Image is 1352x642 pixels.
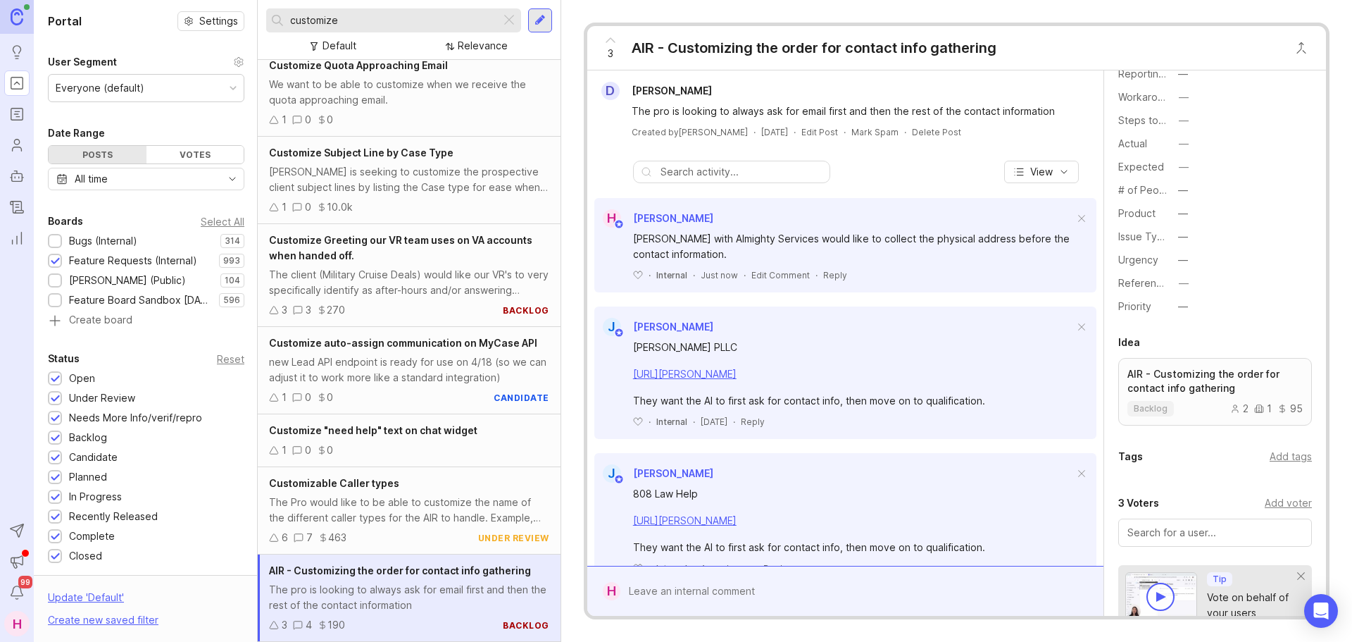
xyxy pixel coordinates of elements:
a: Customize Quota Approaching EmailWe want to be able to customize when we receive the quota approa... [258,49,561,137]
div: [PERSON_NAME] PLLC [633,340,1074,355]
img: member badge [613,474,624,485]
div: · [693,562,695,574]
div: In Progress [69,489,122,505]
a: D[PERSON_NAME] [593,82,723,100]
div: 0 [327,443,333,458]
p: AIR - Customizing the order for contact info gathering [1127,367,1303,395]
p: 104 [225,275,240,286]
div: Backlog [69,430,107,445]
div: 0 [305,112,311,128]
span: A week ago [701,562,750,574]
a: Customize Greeting our VR team uses on VA accounts when handed off.The client (Military Cruise De... [258,224,561,327]
div: They want the AI to first ask for contact info, then move on to qualification. [633,393,1074,409]
div: 10.0k [327,199,353,215]
div: — [1179,89,1189,105]
div: — [1179,136,1189,152]
div: Idea [1118,334,1140,351]
span: [PERSON_NAME] [632,85,712,97]
div: Reply [823,269,847,281]
img: member badge [613,219,624,230]
input: Search activity... [661,164,822,180]
div: Select All [201,218,244,226]
div: 1 [282,443,287,458]
a: AIR - Customizing the order for contact info gatheringbacklog2195 [1118,358,1312,426]
div: 808 Law Help [633,486,1074,502]
span: AIR - Customizing the order for contact info gathering [269,564,531,576]
span: Just now [701,269,738,281]
a: Reporting [4,226,30,251]
img: Canny Home [11,8,23,25]
div: Update ' Default ' [48,590,124,612]
div: Bugs (Internal) [69,233,137,249]
div: Edit Post [801,126,838,138]
div: Recently Released [69,509,158,524]
div: Created by [PERSON_NAME] [632,126,748,138]
div: D [601,82,620,100]
div: Relevance [458,38,508,54]
label: Issue Type [1118,230,1170,242]
div: They want the AI to first ask for contact info, then move on to qualification. [633,540,1074,555]
div: 0 [327,112,333,128]
div: — [1178,229,1188,245]
label: # of People Affected [1118,184,1218,196]
div: H [4,611,30,636]
div: — [1178,206,1188,221]
p: 596 [223,295,240,306]
label: Actual [1118,137,1147,149]
div: Complete [69,529,115,544]
div: Reply [763,562,787,574]
p: 314 [225,235,240,247]
label: Workaround [1118,91,1175,103]
div: Internal [656,269,687,281]
a: [URL][PERSON_NAME] [633,368,737,380]
div: 3 Voters [1118,495,1159,512]
span: backlog [1134,403,1168,414]
span: [DATE] [701,416,727,428]
svg: toggle icon [221,173,244,185]
a: Portal [4,70,30,96]
label: Product [1118,207,1156,219]
a: Customizable Caller typesThe Pro would like to be able to customize the name of the different cal... [258,467,561,555]
div: — [1178,299,1188,314]
div: 7 [306,530,313,545]
div: candidate [494,392,549,404]
div: backlog [503,304,549,316]
div: 1 [1254,404,1272,414]
div: 270 [327,302,345,318]
div: · [904,126,906,138]
div: 190 [327,617,345,633]
div: 463 [328,530,346,545]
div: [PERSON_NAME] is seeking to customize the prospective client subject lines by listing the Case ty... [269,164,549,195]
div: Posts [49,146,146,163]
div: · [693,416,695,428]
div: We want to be able to customize when we receive the quota approaching email. [269,77,549,108]
div: Under Review [69,390,135,406]
div: The client (Military Cruise Deals) would like our VR's to very specifically identify as after-hou... [269,267,549,298]
h1: Portal [48,13,82,30]
div: new Lead API endpoint is ready for use on 4/18 (so we can adjust it to work more like a standard ... [269,354,549,385]
div: · [649,562,651,574]
label: Reference(s) [1118,277,1181,289]
span: 3 [608,46,613,61]
a: Changelog [4,195,30,220]
div: — [1178,252,1188,268]
div: — [1179,159,1189,175]
div: Edit Comment [751,269,810,281]
button: View [1004,161,1079,183]
button: Expected [1175,158,1193,176]
div: Add tags [1270,449,1312,464]
span: Customizable Caller types [269,477,399,489]
div: The pro is looking to always ask for email first and then the rest of the contact information [632,104,1075,119]
div: 1 [282,390,287,405]
input: Search for a user... [1127,525,1303,541]
button: Announcements [4,549,30,574]
span: Customize "need help" text on chat widget [269,424,477,436]
img: video-thumbnail-vote-d41b83416815613422e2ca741bf692cc.jpg [1125,572,1197,619]
div: 0 [305,443,311,458]
label: Steps to Reproduce [1118,114,1214,126]
div: · [744,269,746,281]
a: AIR - Customizing the order for contact info gatheringThe pro is looking to always ask for email ... [258,555,561,642]
div: Tags [1118,448,1143,465]
p: Tip [1213,574,1227,585]
span: [PERSON_NAME] [633,467,713,479]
